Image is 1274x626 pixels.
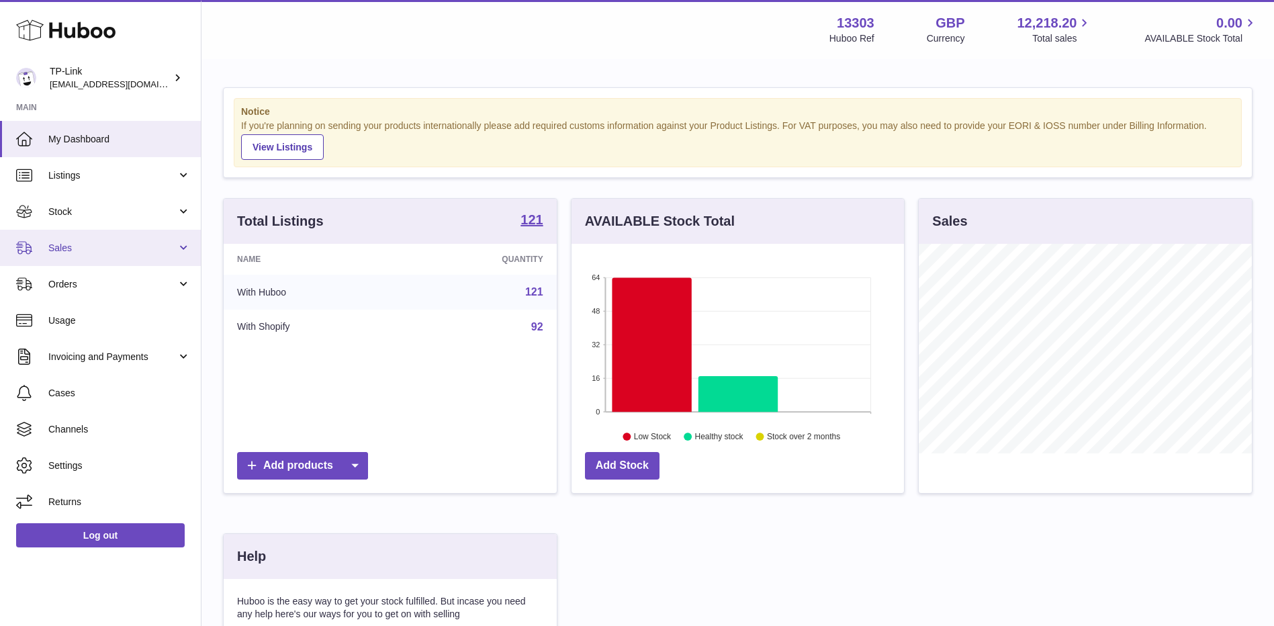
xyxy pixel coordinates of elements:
[237,212,324,230] h3: Total Listings
[932,212,967,230] h3: Sales
[837,14,874,32] strong: 13303
[1216,14,1242,32] span: 0.00
[48,169,177,182] span: Listings
[592,341,600,349] text: 32
[592,273,600,281] text: 64
[520,213,543,226] strong: 121
[767,432,840,441] text: Stock over 2 months
[592,374,600,382] text: 16
[48,351,177,363] span: Invoicing and Payments
[520,213,543,229] a: 121
[224,310,403,345] td: With Shopify
[224,275,403,310] td: With Huboo
[48,496,191,508] span: Returns
[241,105,1234,118] strong: Notice
[50,79,197,89] span: [EMAIL_ADDRESS][DOMAIN_NAME]
[592,307,600,315] text: 48
[241,134,324,160] a: View Listings
[634,432,672,441] text: Low Stock
[531,321,543,332] a: 92
[694,432,743,441] text: Healthy stock
[585,212,735,230] h3: AVAILABLE Stock Total
[241,120,1234,160] div: If you're planning on sending your products internationally please add required customs informati...
[1017,14,1077,32] span: 12,218.20
[936,14,964,32] strong: GBP
[596,408,600,416] text: 0
[48,423,191,436] span: Channels
[50,65,171,91] div: TP-Link
[403,244,556,275] th: Quantity
[1032,32,1092,45] span: Total sales
[585,452,659,480] a: Add Stock
[224,244,403,275] th: Name
[48,242,177,255] span: Sales
[48,278,177,291] span: Orders
[48,314,191,327] span: Usage
[927,32,965,45] div: Currency
[48,133,191,146] span: My Dashboard
[237,547,266,566] h3: Help
[48,387,191,400] span: Cases
[1144,32,1258,45] span: AVAILABLE Stock Total
[237,595,543,621] p: Huboo is the easy way to get your stock fulfilled. But incase you need any help here's our ways f...
[237,452,368,480] a: Add products
[1017,14,1092,45] a: 12,218.20 Total sales
[829,32,874,45] div: Huboo Ref
[16,523,185,547] a: Log out
[48,459,191,472] span: Settings
[48,206,177,218] span: Stock
[1144,14,1258,45] a: 0.00 AVAILABLE Stock Total
[16,68,36,88] img: gaby.chen@tp-link.com
[525,286,543,298] a: 121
